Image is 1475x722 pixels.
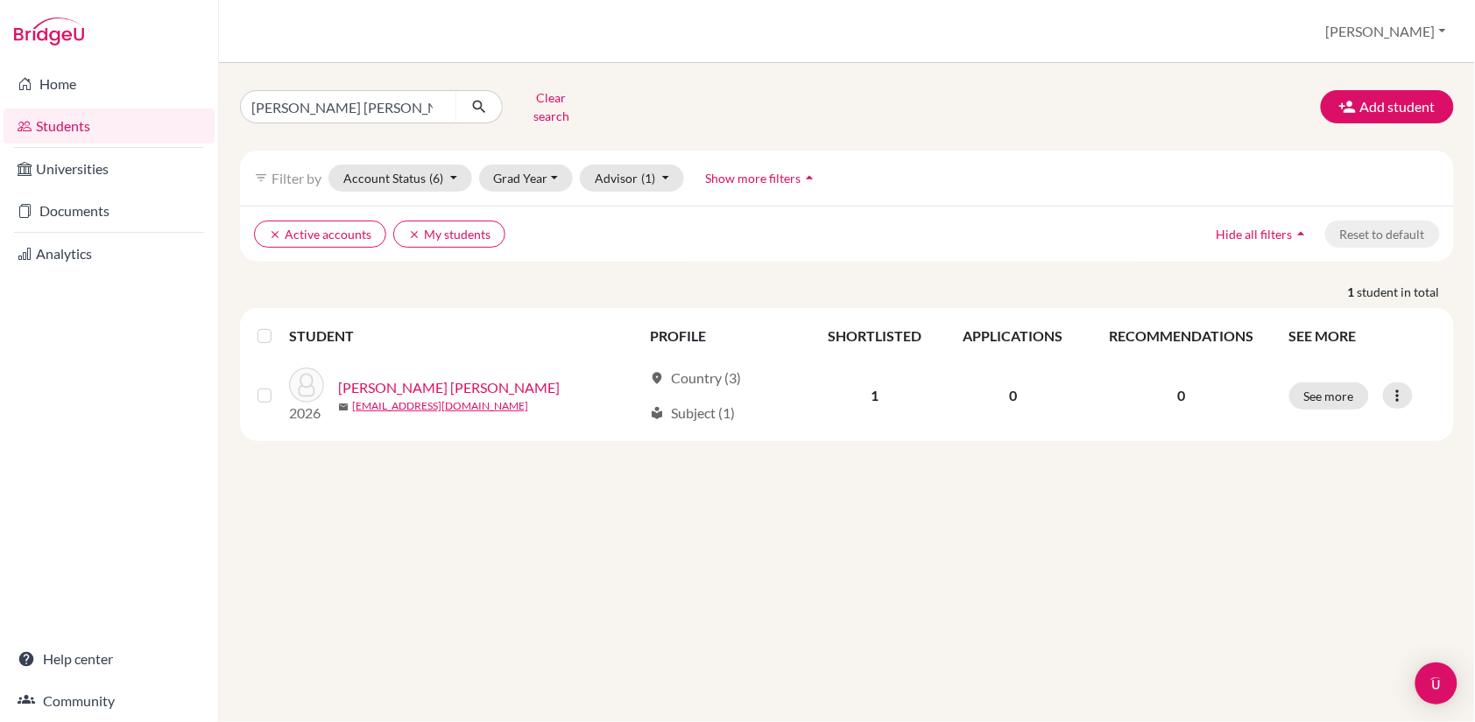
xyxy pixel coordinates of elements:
[503,84,600,130] button: Clear search
[808,315,942,357] th: SHORTLISTED
[1095,385,1268,406] p: 0
[942,357,1084,434] td: 0
[650,403,735,424] div: Subject (1)
[1415,662,1457,704] div: Open Intercom Messenger
[650,371,664,385] span: location_on
[289,403,324,424] p: 2026
[240,90,457,123] input: Find student by name...
[4,641,215,676] a: Help center
[429,171,443,186] span: (6)
[328,165,472,192] button: Account Status(6)
[801,169,819,186] i: arrow_drop_up
[942,315,1084,357] th: APPLICATIONS
[4,236,215,271] a: Analytics
[352,398,528,414] a: [EMAIL_ADDRESS][DOMAIN_NAME]
[1279,315,1447,357] th: SEE MORE
[706,171,801,186] span: Show more filters
[1318,15,1454,48] button: [PERSON_NAME]
[1325,221,1440,248] button: Reset to default
[479,165,574,192] button: Grad Year
[691,165,834,192] button: Show more filtersarrow_drop_up
[580,165,684,192] button: Advisor(1)
[338,402,349,412] span: mail
[1217,227,1293,242] span: Hide all filters
[4,193,215,228] a: Documents
[408,228,420,241] i: clear
[4,151,215,186] a: Universities
[650,406,664,420] span: local_library
[269,228,281,241] i: clear
[393,221,505,248] button: clearMy students
[254,221,386,248] button: clearActive accounts
[289,368,324,403] img: ALVES BARRETO, Joao
[14,18,84,46] img: Bridge-U
[1321,90,1454,123] button: Add student
[338,377,560,398] a: [PERSON_NAME] [PERSON_NAME]
[650,368,741,389] div: Country (3)
[1084,315,1279,357] th: RECOMMENDATIONS
[1348,283,1358,301] strong: 1
[1358,283,1454,301] span: student in total
[4,683,215,718] a: Community
[289,315,639,357] th: STUDENT
[1202,221,1325,248] button: Hide all filtersarrow_drop_up
[4,109,215,144] a: Students
[808,357,942,434] td: 1
[254,171,268,185] i: filter_list
[4,67,215,102] a: Home
[641,171,655,186] span: (1)
[1293,225,1310,242] i: arrow_drop_up
[1289,382,1369,410] button: See more
[272,170,321,186] span: Filter by
[639,315,808,357] th: PROFILE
